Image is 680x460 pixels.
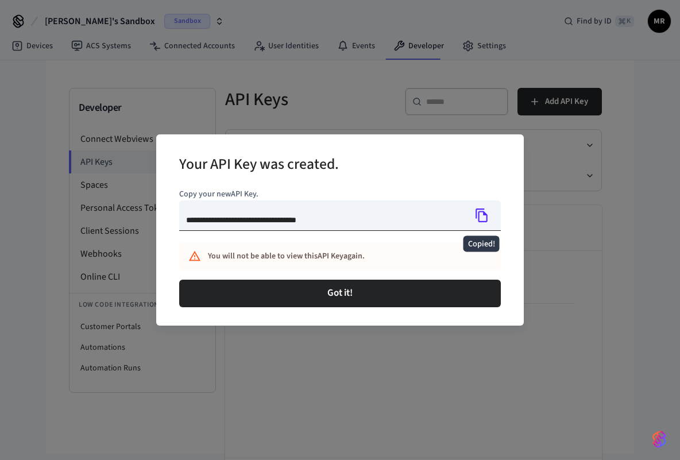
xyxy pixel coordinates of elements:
[652,430,666,449] img: SeamLogoGradient.69752ec5.svg
[208,246,450,267] div: You will not be able to view this API Key again.
[179,188,501,200] p: Copy your new API Key .
[463,235,500,252] div: Copied!
[179,280,501,307] button: Got it!
[470,203,494,227] button: Copied!
[179,148,339,183] h2: Your API Key was created.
